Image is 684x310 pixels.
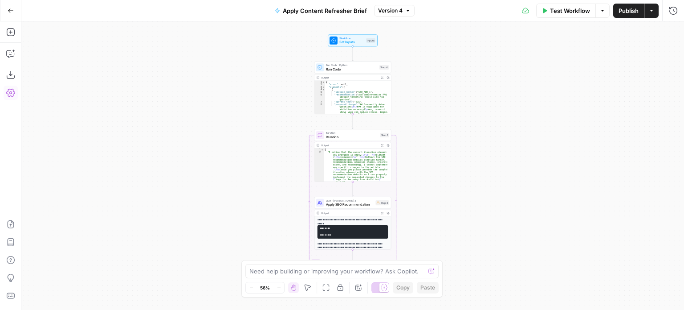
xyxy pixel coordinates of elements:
div: 1 [314,149,324,151]
span: Apply SEO Recommendation [326,202,374,207]
span: LLM · [PERSON_NAME] 4 [326,198,374,203]
div: Output [321,143,378,147]
div: WorkflowSet InputsInputs [314,34,391,46]
span: Set Inputs [339,40,364,45]
button: Copy [393,282,413,293]
button: Publish [613,4,644,18]
div: 2 [314,83,325,86]
div: 2 [314,151,324,184]
div: 5 [314,91,325,94]
div: 6 [314,93,325,101]
div: 1 [314,81,325,83]
button: Version 4 [374,5,415,17]
span: Test Workflow [550,6,590,15]
span: Toggle code folding, rows 1 through 32 [322,81,325,83]
div: Step 1 [380,133,389,137]
span: 56% [260,284,270,291]
button: Paste [417,282,439,293]
span: Apply Content Refresher Brief [283,6,367,15]
span: Copy [396,284,410,292]
span: Publish [619,6,639,15]
div: 3 [314,86,325,88]
div: Step 3 [375,200,389,205]
div: 7 [314,101,325,103]
div: LoopIterationIterationStep 1Output[ "I notice that the current iteration element you provided is ... [314,129,391,182]
g: Edge from start to step_4 [352,46,353,61]
span: Toggle code folding, rows 3 through 31 [322,86,325,88]
button: Test Workflow [536,4,595,18]
span: Paste [420,284,435,292]
div: Inputs [366,38,375,43]
span: Toggle code folding, rows 1 through 5 [321,149,324,151]
span: Run Code [326,66,378,71]
span: Run Code · Python [326,63,378,67]
span: Workflow [339,36,364,40]
span: Iteration [326,134,378,139]
g: Edge from step_1 to step_3 [352,182,353,197]
span: Toggle code folding, rows 4 through 12 [322,88,325,91]
span: Version 4 [378,7,403,15]
div: Output [321,75,378,79]
div: 4 [314,88,325,91]
div: 8 [314,103,325,150]
div: Output [321,211,378,215]
div: Step 4 [379,65,389,70]
button: Apply Content Refresher Brief [269,4,372,18]
div: Run Code · PythonRun CodeStep 4Output{ "error": null, "elements":[ { "section_marker":"SEO_ADD_1"... [314,62,391,114]
g: Edge from step_4 to step_1 [352,114,353,129]
span: Iteration [326,131,378,135]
